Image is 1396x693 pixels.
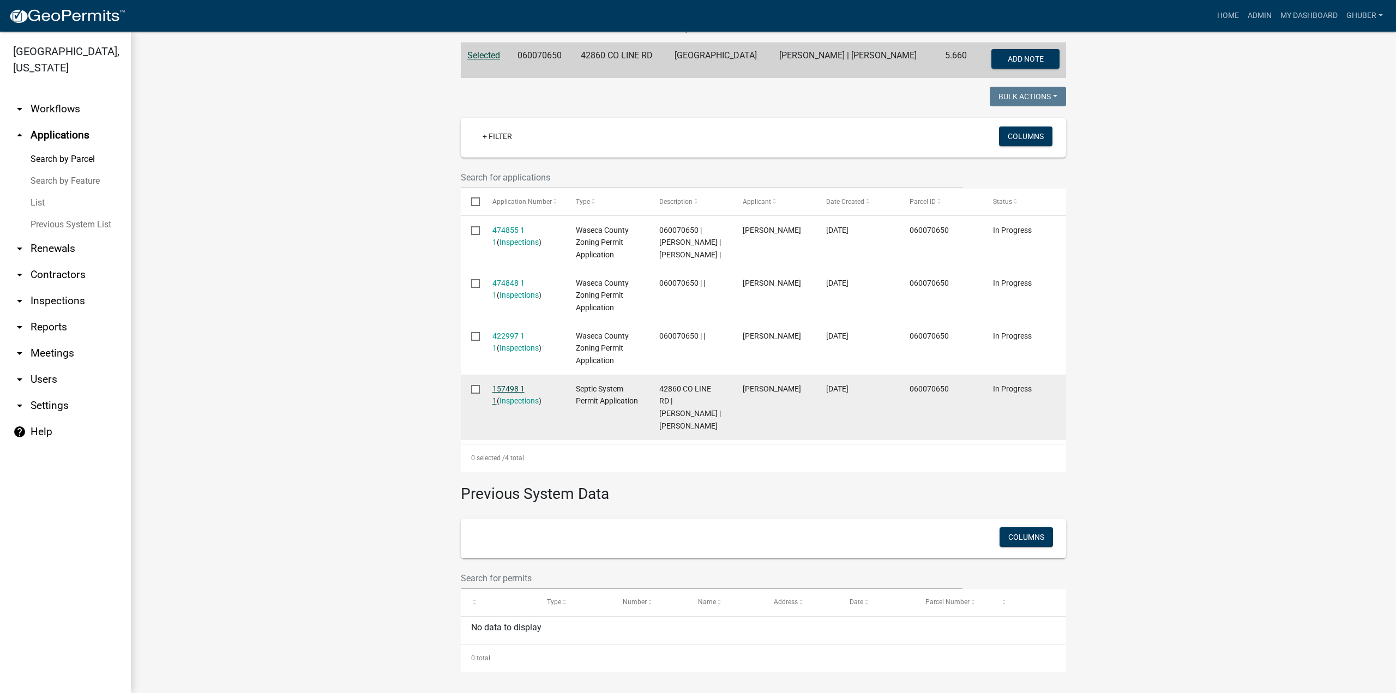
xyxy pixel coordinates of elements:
[461,567,962,589] input: Search for permits
[938,43,977,79] td: 5.660
[668,43,773,79] td: [GEOGRAPHIC_DATA]
[826,384,849,393] span: 08/03/2023
[826,226,849,234] span: 09/07/2025
[659,384,721,430] span: 42860 CO LINE RD | JACOB M WOLFF | DANIELLE C WOLFF
[576,198,590,206] span: Type
[826,332,849,340] span: 05/19/2025
[13,321,26,334] i: arrow_drop_down
[500,344,539,352] a: Inspections
[910,332,949,340] span: 060070650
[13,103,26,116] i: arrow_drop_down
[13,373,26,386] i: arrow_drop_down
[492,330,555,355] div: ( )
[743,279,801,287] span: Lindsay
[993,332,1032,340] span: In Progress
[1213,5,1243,26] a: Home
[461,189,482,215] datatable-header-cell: Select
[492,384,525,406] a: 157498 1 1
[576,332,629,365] span: Waseca County Zoning Permit Application
[565,189,648,215] datatable-header-cell: Type
[743,198,771,206] span: Applicant
[1342,5,1387,26] a: GHuber
[623,598,647,606] span: Number
[461,472,1066,505] h3: Previous System Data
[659,198,693,206] span: Description
[576,226,629,260] span: Waseca County Zoning Permit Application
[1000,527,1053,547] button: Columns
[13,294,26,308] i: arrow_drop_down
[773,43,938,79] td: [PERSON_NAME] | [PERSON_NAME]
[732,189,816,215] datatable-header-cell: Applicant
[13,129,26,142] i: arrow_drop_up
[910,384,949,393] span: 060070650
[925,598,970,606] span: Parcel Number
[743,332,801,340] span: Danielle Wolff
[511,43,574,79] td: 060070650
[467,50,500,61] a: Selected
[816,189,899,215] datatable-header-cell: Date Created
[13,268,26,281] i: arrow_drop_down
[500,396,539,405] a: Inspections
[1243,5,1276,26] a: Admin
[983,189,1066,215] datatable-header-cell: Status
[537,589,612,616] datatable-header-cell: Type
[743,226,801,234] span: Jacob Wolff
[461,617,1066,644] div: No data to display
[743,384,801,393] span: Shelley Hyatt
[649,189,732,215] datatable-header-cell: Description
[915,589,991,616] datatable-header-cell: Parcel Number
[13,347,26,360] i: arrow_drop_down
[482,189,565,215] datatable-header-cell: Application Number
[910,279,949,287] span: 060070650
[576,279,629,312] span: Waseca County Zoning Permit Application
[500,291,539,299] a: Inspections
[993,226,1032,234] span: In Progress
[471,454,505,462] span: 0 selected /
[500,238,539,246] a: Inspections
[850,598,863,606] span: Date
[1007,55,1043,63] span: Add Note
[659,279,705,287] span: 060070650 | |
[774,598,798,606] span: Address
[993,279,1032,287] span: In Progress
[999,126,1052,146] button: Columns
[698,598,716,606] span: Name
[826,279,849,287] span: 09/07/2025
[13,425,26,438] i: help
[839,589,915,616] datatable-header-cell: Date
[659,226,721,260] span: 060070650 | JACOB M WOLFF | DANIELLE C WOLFF |
[492,198,552,206] span: Application Number
[910,226,949,234] span: 060070650
[492,226,525,247] a: 474855 1 1
[763,589,839,616] datatable-header-cell: Address
[492,332,525,353] a: 422997 1 1
[1276,5,1342,26] a: My Dashboard
[574,43,668,79] td: 42860 CO LINE RD
[990,87,1066,106] button: Bulk Actions
[492,279,525,300] a: 474848 1 1
[492,224,555,249] div: ( )
[576,384,638,406] span: Septic System Permit Application
[659,332,705,340] span: 060070650 | |
[993,198,1012,206] span: Status
[492,383,555,408] div: ( )
[899,189,983,215] datatable-header-cell: Parcel ID
[474,126,521,146] a: + Filter
[461,644,1066,672] div: 0 total
[13,242,26,255] i: arrow_drop_down
[461,444,1066,472] div: 4 total
[492,277,555,302] div: ( )
[826,198,864,206] span: Date Created
[993,384,1032,393] span: In Progress
[910,198,936,206] span: Parcel ID
[547,598,561,606] span: Type
[612,589,688,616] datatable-header-cell: Number
[688,589,763,616] datatable-header-cell: Name
[991,49,1060,69] button: Add Note
[461,166,962,189] input: Search for applications
[13,399,26,412] i: arrow_drop_down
